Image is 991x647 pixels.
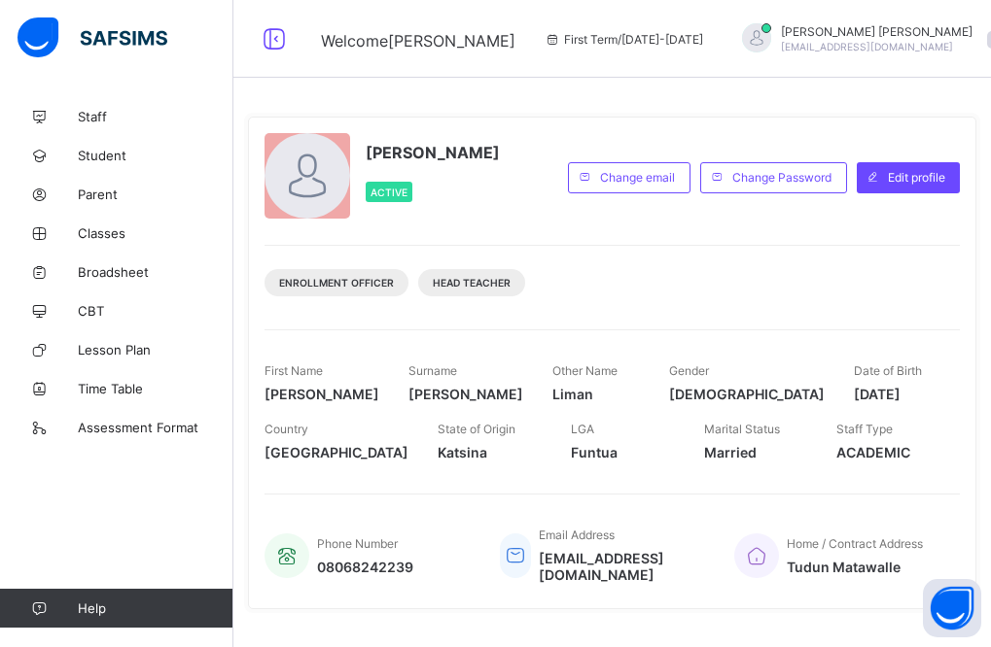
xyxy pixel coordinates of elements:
span: Student [78,148,233,163]
span: Classes [78,225,233,241]
button: Open asap [923,579,981,637]
span: CBT [78,303,233,319]
span: session/term information [545,32,703,47]
span: Home / Contract Address [787,536,923,551]
span: Surname [408,363,457,378]
span: [EMAIL_ADDRESS][DOMAIN_NAME] [781,41,953,52]
span: Lesson Plan [78,342,233,358]
span: Assessment Format [78,420,233,435]
span: Other Name [552,363,618,378]
span: Broadsheet [78,264,233,280]
span: Change Password [732,170,832,185]
span: Head Teacher [433,277,511,289]
span: Country [265,422,308,436]
span: [DATE] [854,386,941,402]
span: State of Origin [438,422,515,436]
span: Help [78,600,232,616]
span: Date of Birth [854,363,922,378]
span: [EMAIL_ADDRESS][DOMAIN_NAME] [539,550,706,583]
span: [DEMOGRAPHIC_DATA] [669,386,825,402]
span: Staff [78,109,233,124]
span: Liman [552,386,640,402]
span: Active [371,187,407,198]
span: Marital Status [704,422,780,436]
span: Change email [600,170,675,185]
span: Edit profile [888,170,945,185]
span: [PERSON_NAME] [408,386,523,402]
span: Time Table [78,381,233,396]
span: [PERSON_NAME] [366,143,500,162]
span: First Name [265,363,323,378]
span: LGA [571,422,594,436]
span: Staff Type [836,422,893,436]
span: 08068242239 [317,559,413,575]
span: Email Address [539,528,615,542]
img: safsims [18,17,167,58]
span: [GEOGRAPHIC_DATA] [265,444,408,460]
span: Parent [78,187,233,202]
span: Married [704,444,808,460]
span: Tudun Matawalle [787,559,923,575]
span: [PERSON_NAME] [265,386,379,402]
span: ACADEMIC [836,444,940,460]
span: Funtua [571,444,675,460]
span: Phone Number [317,536,398,551]
span: Gender [669,363,709,378]
span: [PERSON_NAME] [PERSON_NAME] [781,24,973,39]
span: Katsina [438,444,542,460]
span: Enrollment Officer [279,277,394,289]
span: Welcome [PERSON_NAME] [321,31,515,51]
